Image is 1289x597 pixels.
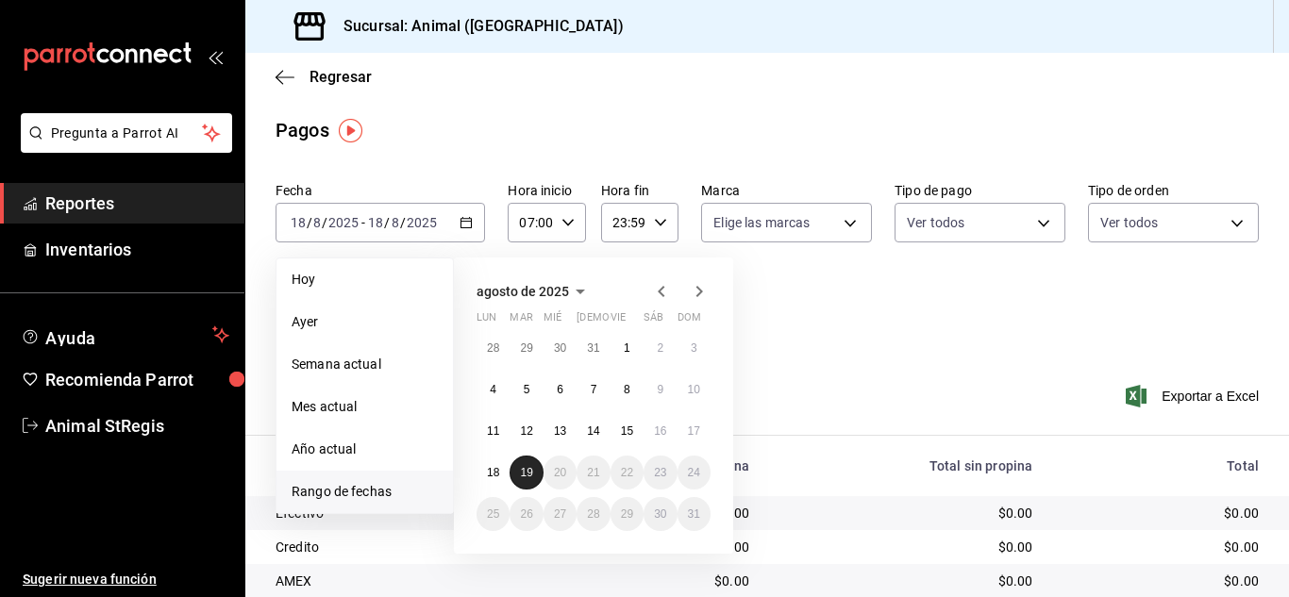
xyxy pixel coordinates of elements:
[1088,184,1259,197] label: Tipo de orden
[520,424,532,438] abbr: 12 de agosto de 2025
[361,215,365,230] span: -
[544,331,577,365] button: 30 de julio de 2025
[23,570,229,589] span: Sugerir nueva función
[654,466,666,479] abbr: 23 de agosto de 2025
[644,331,677,365] button: 2 de agosto de 2025
[621,424,633,438] abbr: 15 de agosto de 2025
[586,572,748,590] div: $0.00
[391,215,400,230] input: --
[577,456,610,489] button: 21 de agosto de 2025
[611,331,644,365] button: 1 de agosto de 2025
[327,215,360,230] input: ----
[644,414,677,448] button: 16 de agosto de 2025
[339,119,362,142] img: Tooltip marker
[13,137,232,157] a: Pregunta a Parrot AI
[644,497,677,531] button: 30 de agosto de 2025
[587,341,599,355] abbr: 31 de julio de 2025
[554,424,566,438] abbr: 13 de agosto de 2025
[587,424,599,438] abbr: 14 de agosto de 2025
[688,507,700,521] abbr: 31 de agosto de 2025
[487,341,499,355] abbr: 28 de julio de 2025
[544,373,577,406] button: 6 de agosto de 2025
[621,466,633,479] abbr: 22 de agosto de 2025
[276,184,485,197] label: Fecha
[292,482,438,502] span: Rango de fechas
[907,213,964,232] span: Ver todos
[490,383,496,396] abbr: 4 de agosto de 2025
[477,456,510,489] button: 18 de agosto de 2025
[601,184,678,197] label: Hora fin
[510,414,543,448] button: 12 de agosto de 2025
[406,215,438,230] input: ----
[208,49,223,64] button: open_drawer_menu
[895,184,1065,197] label: Tipo de pago
[779,458,1032,473] div: Total sin propina
[678,331,711,365] button: 3 de agosto de 2025
[367,215,384,230] input: --
[1130,385,1259,407] span: Exportar a Excel
[544,456,577,489] button: 20 de agosto de 2025
[45,237,229,262] span: Inventarios
[611,414,644,448] button: 15 de agosto de 2025
[688,383,700,396] abbr: 10 de agosto de 2025
[312,215,322,230] input: --
[611,456,644,489] button: 22 de agosto de 2025
[51,124,203,143] span: Pregunta a Parrot AI
[554,341,566,355] abbr: 30 de julio de 2025
[508,184,585,197] label: Hora inicio
[654,424,666,438] abbr: 16 de agosto de 2025
[678,373,711,406] button: 10 de agosto de 2025
[577,373,610,406] button: 7 de agosto de 2025
[624,383,630,396] abbr: 8 de agosto de 2025
[701,184,872,197] label: Marca
[611,311,626,331] abbr: viernes
[292,270,438,290] span: Hoy
[477,311,496,331] abbr: lunes
[621,507,633,521] abbr: 29 de agosto de 2025
[510,373,543,406] button: 5 de agosto de 2025
[400,215,406,230] span: /
[520,466,532,479] abbr: 19 de agosto de 2025
[611,373,644,406] button: 8 de agosto de 2025
[290,215,307,230] input: --
[678,311,701,331] abbr: domingo
[477,280,592,303] button: agosto de 2025
[520,341,532,355] abbr: 29 de julio de 2025
[779,538,1032,556] div: $0.00
[557,383,563,396] abbr: 6 de agosto de 2025
[577,497,610,531] button: 28 de agosto de 2025
[678,456,711,489] button: 24 de agosto de 2025
[45,413,229,439] span: Animal StRegis
[477,414,510,448] button: 11 de agosto de 2025
[544,414,577,448] button: 13 de agosto de 2025
[1100,213,1158,232] span: Ver todos
[779,504,1032,522] div: $0.00
[510,331,543,365] button: 29 de julio de 2025
[477,373,510,406] button: 4 de agosto de 2025
[276,116,329,144] div: Pagos
[544,311,561,331] abbr: miércoles
[587,466,599,479] abbr: 21 de agosto de 2025
[577,331,610,365] button: 31 de julio de 2025
[45,367,229,392] span: Recomienda Parrot
[276,572,556,590] div: AMEX
[307,215,312,230] span: /
[587,507,599,521] abbr: 28 de agosto de 2025
[644,373,677,406] button: 9 de agosto de 2025
[591,383,597,396] abbr: 7 de agosto de 2025
[688,424,700,438] abbr: 17 de agosto de 2025
[487,507,499,521] abbr: 25 de agosto de 2025
[45,191,229,216] span: Reportes
[477,331,510,365] button: 28 de julio de 2025
[524,383,530,396] abbr: 5 de agosto de 2025
[21,113,232,153] button: Pregunta a Parrot AI
[487,424,499,438] abbr: 11 de agosto de 2025
[544,497,577,531] button: 27 de agosto de 2025
[310,68,372,86] span: Regresar
[477,284,569,299] span: agosto de 2025
[657,341,663,355] abbr: 2 de agosto de 2025
[1063,504,1259,522] div: $0.00
[292,355,438,374] span: Semana actual
[45,323,205,346] span: Ayuda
